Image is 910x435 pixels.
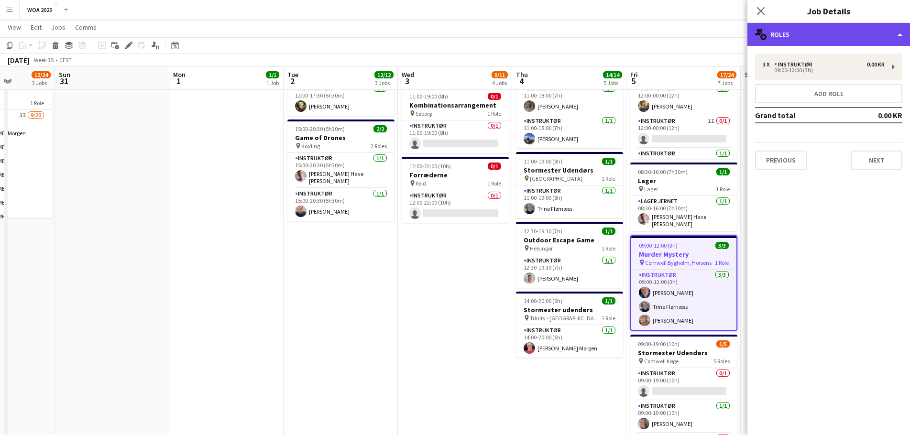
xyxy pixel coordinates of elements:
[630,368,737,401] app-card-role: Instruktør0/109:00-19:00 (10h)
[530,175,582,182] span: [GEOGRAPHIC_DATA]
[287,133,395,142] h3: Game of Drones
[715,242,729,249] span: 3/3
[645,259,712,266] span: Comwell Bygholm, Horsens
[287,120,395,221] app-job-card: 15:00-20:30 (5h30m)2/2Game of Drones Kolding2 RolesInstruktør1/115:00-20:30 (5h30m)[PERSON_NAME] ...
[32,56,55,64] span: Week 35
[301,142,320,150] span: Kolding
[638,168,688,175] span: 08:30-16:00 (7h30m)
[487,180,501,187] span: 1 Role
[630,70,638,79] span: Fri
[416,180,426,187] span: Rold
[371,142,387,150] span: 2 Roles
[172,76,186,87] span: 1
[32,79,50,87] div: 3 Jobs
[524,158,562,165] span: 11:00-19:00 (8h)
[488,93,501,100] span: 0/1
[639,242,678,249] span: 09:00-12:00 (3h)
[602,315,615,322] span: 1 Role
[59,56,72,64] div: CEST
[516,292,623,358] app-job-card: 14:00-20:00 (6h)1/1Stormester udendørs Trinity - [GEOGRAPHIC_DATA]1 RoleInstruktør1/114:00-20:00 ...
[524,297,562,304] span: 14:00-20:00 (6h)
[287,83,395,116] app-card-role: Instruktør1/112:00-17:30 (5h30m)[PERSON_NAME]
[516,255,623,288] app-card-role: Instruktør1/112:30-19:30 (7h)[PERSON_NAME]
[374,71,394,78] span: 12/12
[516,222,623,288] div: 12:30-19:30 (7h)1/1Outdoor Escape Game Helsingør1 RoleInstruktør1/112:30-19:30 (7h)[PERSON_NAME]
[409,163,451,170] span: 12:00-22:00 (10h)
[516,166,623,174] h3: Stormester Udendørs
[516,152,623,218] app-job-card: 11:00-19:00 (8h)1/1Stormester Udendørs [GEOGRAPHIC_DATA]1 RoleInstruktør1/111:00-19:00 (8h)Trine ...
[763,68,885,73] div: 09:00-12:00 (3h)
[402,171,509,179] h3: Forræderne
[516,70,528,79] span: Thu
[266,79,279,87] div: 1 Job
[287,188,395,221] app-card-role: Instruktør1/115:00-20:30 (5h30m)[PERSON_NAME]
[602,175,615,182] span: 1 Role
[602,297,615,304] span: 1/1
[530,245,553,252] span: Helsingør
[716,168,730,175] span: 1/1
[402,157,509,223] app-job-card: 12:00-22:00 (10h)0/1Forræderne Rold1 RoleInstruktør0/112:00-22:00 (10h)
[716,340,730,348] span: 1/5
[492,79,507,87] div: 4 Jobs
[630,83,737,116] app-card-role: Instruktør1/112:00-00:00 (12h)[PERSON_NAME]
[487,110,501,117] span: 1 Role
[402,70,414,79] span: Wed
[717,71,736,78] span: 17/24
[602,228,615,235] span: 1/1
[629,76,638,87] span: 5
[516,325,623,358] app-card-role: Instruktør1/114:00-20:00 (6h)[PERSON_NAME] Morgen
[602,245,615,252] span: 1 Role
[402,120,509,153] app-card-role: Instruktør0/111:00-19:00 (8h)
[287,70,298,79] span: Tue
[713,358,730,365] span: 5 Roles
[20,0,60,19] button: WOA 2025
[266,71,279,78] span: 1/1
[630,176,737,185] h3: Lager
[631,250,736,259] h3: Murder Mystery
[644,358,679,365] span: Comwell Køge
[630,116,737,148] app-card-role: Instruktør1I0/112:00-00:00 (12h)
[516,83,623,116] app-card-role: Instruktør1/111:00-18:00 (7h)[PERSON_NAME]
[286,76,298,87] span: 2
[630,163,737,231] app-job-card: 08:30-16:00 (7h30m)1/1Lager Lager1 RoleLager Jernet1/108:30-16:00 (7h30m)[PERSON_NAME] Have [PERS...
[602,158,615,165] span: 1/1
[516,185,623,218] app-card-role: Instruktør1/111:00-19:00 (8h)Trine Flørnæss
[755,108,846,123] td: Grand total
[644,185,658,193] span: Lager
[631,270,736,330] app-card-role: Instruktør3/309:00-12:00 (3h)[PERSON_NAME]Trine Flørnæss[PERSON_NAME]
[51,23,66,32] span: Jobs
[630,196,737,231] app-card-role: Lager Jernet1/108:30-16:00 (7h30m)[PERSON_NAME] Have [PERSON_NAME]
[603,79,622,87] div: 5 Jobs
[774,61,816,68] div: Instruktør
[57,76,70,87] span: 31
[416,110,432,117] span: Søborg
[30,99,44,107] span: 1 Role
[763,61,774,68] div: 3 x
[745,70,755,79] span: Sat
[373,125,387,132] span: 2/2
[295,125,345,132] span: 15:00-20:30 (5h30m)
[516,236,623,244] h3: Outdoor Escape Game
[31,23,42,32] span: Edit
[287,153,395,188] app-card-role: Instruktør1/115:00-20:30 (5h30m)[PERSON_NAME] Have [PERSON_NAME]
[516,305,623,314] h3: Stormester udendørs
[375,79,393,87] div: 3 Jobs
[71,21,100,33] a: Comms
[716,185,730,193] span: 1 Role
[715,259,729,266] span: 1 Role
[402,101,509,109] h3: Kombinationsarrangement
[846,108,902,123] td: 0.00 KR
[47,21,69,33] a: Jobs
[488,163,501,170] span: 0/1
[173,70,186,79] span: Mon
[603,71,622,78] span: 14/14
[630,235,737,331] app-job-card: 09:00-12:00 (3h)3/3Murder Mystery Comwell Bygholm, Horsens1 RoleInstruktør3/309:00-12:00 (3h)[PER...
[515,76,528,87] span: 4
[630,348,737,357] h3: Stormester Udendørs
[630,401,737,433] app-card-role: Instruktør1/109:00-19:00 (10h)[PERSON_NAME]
